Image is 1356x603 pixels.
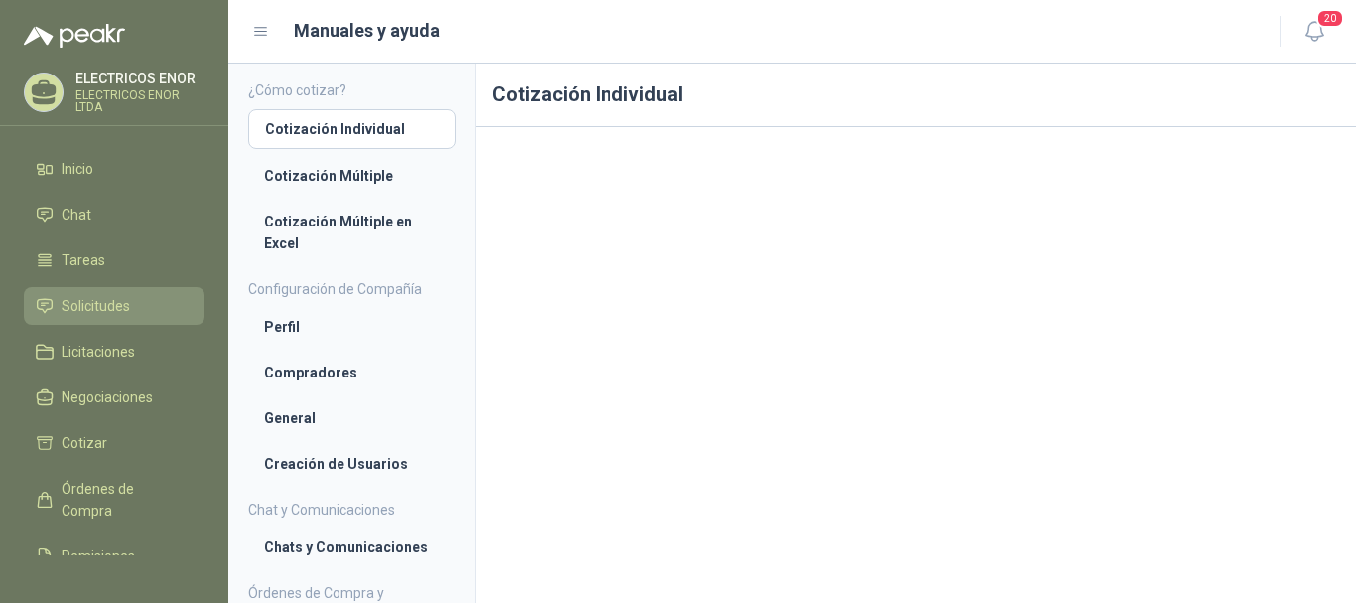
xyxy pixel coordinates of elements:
a: Chats y Comunicaciones [248,528,456,566]
span: Tareas [62,249,105,271]
a: Compradores [248,354,456,391]
li: General [264,407,440,429]
a: Cotización Individual [248,109,456,149]
a: Chat [24,196,204,233]
span: Inicio [62,158,93,180]
li: Creación de Usuarios [264,453,440,475]
li: Compradores [264,362,440,383]
li: Perfil [264,316,440,338]
a: Cotización Múltiple en Excel [248,203,456,262]
h1: Manuales y ayuda [294,17,440,45]
h1: Cotización Individual [476,64,1356,127]
li: Cotización Múltiple en Excel [264,211,440,254]
span: Cotizar [62,432,107,454]
a: Solicitudes [24,287,204,325]
li: Cotización Individual [265,118,439,140]
p: ELECTRICOS ENOR [75,72,204,85]
h4: ¿Cómo cotizar? [248,79,456,101]
a: Cotización Múltiple [248,157,456,195]
a: Creación de Usuarios [248,445,456,483]
span: Chat [62,204,91,226]
li: Cotización Múltiple [264,165,440,187]
a: Cotizar [24,424,204,462]
h4: Configuración de Compañía [248,278,456,300]
a: Inicio [24,150,204,188]
span: Negociaciones [62,386,153,408]
a: Tareas [24,241,204,279]
span: Solicitudes [62,295,130,317]
a: Negociaciones [24,378,204,416]
span: 20 [1316,9,1344,28]
li: Chats y Comunicaciones [264,536,440,558]
a: Perfil [248,308,456,346]
a: Licitaciones [24,333,204,371]
img: Logo peakr [24,24,125,48]
span: Remisiones [62,545,135,567]
a: Órdenes de Compra [24,470,204,529]
a: Remisiones [24,537,204,575]
span: Licitaciones [62,341,135,363]
button: 20 [1296,14,1332,50]
h4: Chat y Comunicaciones [248,499,456,521]
a: General [248,399,456,437]
span: Órdenes de Compra [62,478,186,522]
p: ELECTRICOS ENOR LTDA [75,89,204,113]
